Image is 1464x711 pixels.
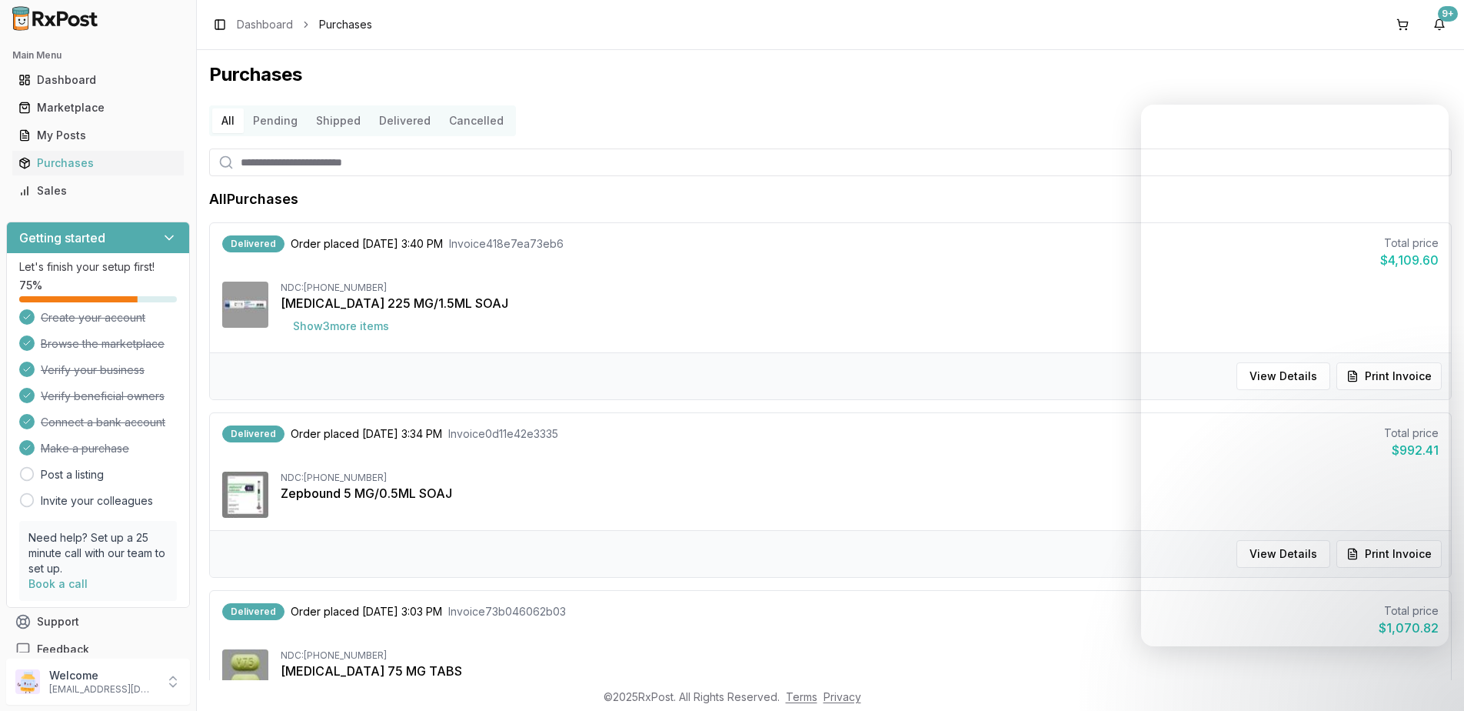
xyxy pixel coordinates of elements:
iframe: Intercom live chat [1412,659,1449,696]
span: Make a purchase [41,441,129,456]
a: Invite your colleagues [41,493,153,509]
button: Dashboard [6,68,190,92]
div: Dashboard [18,72,178,88]
button: Cancelled [440,108,513,133]
span: Invoice 0d11e42e3335 [448,426,558,442]
button: Purchases [6,151,190,175]
button: Support [6,608,190,636]
span: Order placed [DATE] 3:40 PM [291,236,443,252]
h3: Getting started [19,229,105,247]
span: Create your account [41,310,145,325]
button: All [212,108,244,133]
span: Invoice 418e7ea73eb6 [449,236,564,252]
button: Delivered [370,108,440,133]
div: Delivered [222,603,284,620]
a: Terms [786,690,817,703]
p: Let's finish your setup first! [19,259,177,275]
a: Privacy [823,690,861,703]
button: Show3more items [281,312,401,340]
a: Post a listing [41,467,104,482]
span: Order placed [DATE] 3:34 PM [291,426,442,442]
h1: Purchases [209,62,1452,87]
a: Marketplace [12,94,184,122]
span: Connect a bank account [41,415,165,430]
div: Delivered [222,235,284,252]
button: 9+ [1427,12,1452,37]
span: Purchases [319,17,372,32]
a: Dashboard [237,17,293,32]
a: Purchases [12,149,184,177]
div: NDC: [PHONE_NUMBER] [281,649,1439,662]
p: Need help? Set up a 25 minute call with our team to set up. [28,530,168,576]
iframe: Intercom live chat [1141,105,1449,646]
span: Invoice 73b046062b03 [448,604,566,619]
button: Feedback [6,636,190,663]
p: Welcome [49,668,156,683]
div: 9+ [1438,6,1458,22]
nav: breadcrumb [237,17,372,32]
button: Pending [244,108,307,133]
div: My Posts [18,128,178,143]
img: Ajovy 225 MG/1.5ML SOAJ [222,282,268,328]
div: Sales [18,183,178,199]
div: [MEDICAL_DATA] 75 MG TABS [281,662,1439,680]
a: My Posts [12,122,184,149]
div: Marketplace [18,100,178,115]
button: Marketplace [6,95,190,120]
span: Verify your business [41,362,145,378]
span: Verify beneficial owners [41,389,165,404]
button: Sales [6,179,190,203]
button: Shipped [307,108,370,133]
span: Browse the marketplace [41,336,165,352]
a: Dashboard [12,66,184,94]
div: [MEDICAL_DATA] 225 MG/1.5ML SOAJ [281,294,1439,312]
span: Feedback [37,642,89,657]
img: Gemtesa 75 MG TABS [222,649,268,696]
div: NDC: [PHONE_NUMBER] [281,472,1439,484]
img: RxPost Logo [6,6,105,31]
a: Sales [12,177,184,205]
p: [EMAIL_ADDRESS][DOMAIN_NAME] [49,683,156,696]
h2: Main Menu [12,49,184,62]
div: Zepbound 5 MG/0.5ML SOAJ [281,484,1439,502]
button: My Posts [6,123,190,148]
div: Purchases [18,155,178,171]
a: Book a call [28,577,88,590]
img: User avatar [15,669,40,694]
span: 75 % [19,278,42,293]
div: NDC: [PHONE_NUMBER] [281,282,1439,294]
span: Order placed [DATE] 3:03 PM [291,604,442,619]
img: Zepbound 5 MG/0.5ML SOAJ [222,472,268,518]
h1: All Purchases [209,189,298,210]
div: Delivered [222,426,284,442]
